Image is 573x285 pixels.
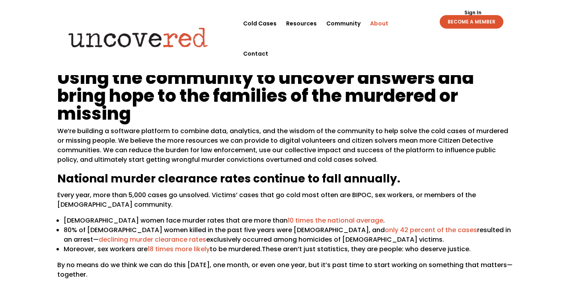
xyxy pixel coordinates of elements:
[440,15,503,29] a: BECOME A MEMBER
[286,8,317,39] a: Resources
[326,8,361,39] a: Community
[64,225,511,244] span: 80% of [DEMOGRAPHIC_DATA] women killed in the past five years were [DEMOGRAPHIC_DATA], and result...
[385,225,477,235] a: only 42 percent of the cases
[99,235,206,244] a: declining murder clearance rates
[57,69,516,126] h1: Using the community to uncover answers and bring hope to the families of the murdered or missing
[57,171,400,186] span: National murder clearance rates continue to fall annually.
[288,216,383,225] a: 10 times the national average
[262,244,471,254] span: These aren’t just statistics, they are people: who deserve justice.
[64,216,385,225] span: [DEMOGRAPHIC_DATA] women face murder rates that are more than .
[243,8,277,39] a: Cold Cases
[460,10,486,15] a: Sign In
[57,126,516,171] p: We’re building a software platform to combine data, analytics, and the wisdom of the community to...
[370,8,388,39] a: About
[57,190,476,209] span: Every year, more than 5,000 cases go unsolved. Victims’ cases that go cold most often are BIPOC, ...
[57,260,513,279] span: By no means do we think we can do this [DATE], one month, or even one year, but it’s past time to...
[62,22,215,53] img: Uncovered logo
[148,244,210,254] a: 18 times more likely
[243,39,268,69] a: Contact
[64,244,262,254] span: Moreover, sex workers are to be murdered.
